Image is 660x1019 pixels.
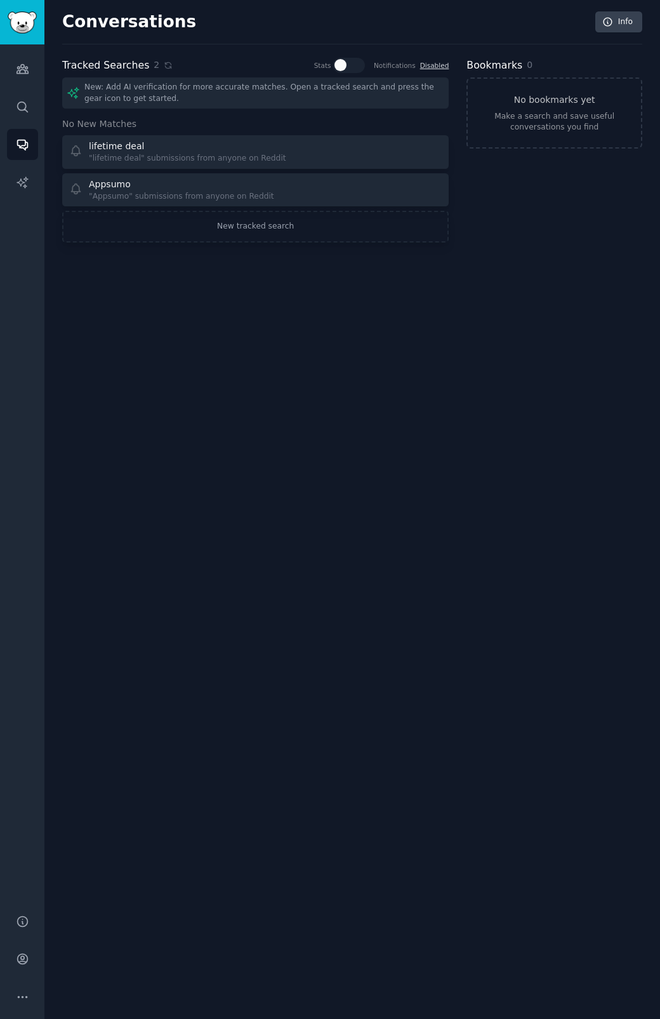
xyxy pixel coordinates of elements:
div: Make a search and save useful conversations you find [477,111,632,133]
a: Info [595,11,642,33]
a: Disabled [420,62,449,69]
h2: Bookmarks [466,58,522,74]
div: lifetime deal [89,140,144,153]
a: No bookmarks yetMake a search and save useful conversations you find [466,77,642,149]
div: Notifications [374,61,416,70]
div: New: Add AI verification for more accurate matches. Open a tracked search and press the gear icon... [62,77,449,109]
span: 2 [154,58,159,72]
a: lifetime deal"lifetime deal" submissions from anyone on Reddit [62,135,449,169]
a: Appsumo"Appsumo" submissions from anyone on Reddit [62,173,449,207]
h2: Conversations [62,12,196,32]
div: "lifetime deal" submissions from anyone on Reddit [89,153,286,164]
span: 0 [527,60,532,70]
div: Appsumo [89,178,131,191]
h2: Tracked Searches [62,58,149,74]
div: "Appsumo" submissions from anyone on Reddit [89,191,274,203]
div: Stats [314,61,331,70]
a: New tracked search [62,211,449,243]
span: No New Matches [62,117,136,131]
img: GummySearch logo [8,11,37,34]
h3: No bookmarks yet [514,93,595,107]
